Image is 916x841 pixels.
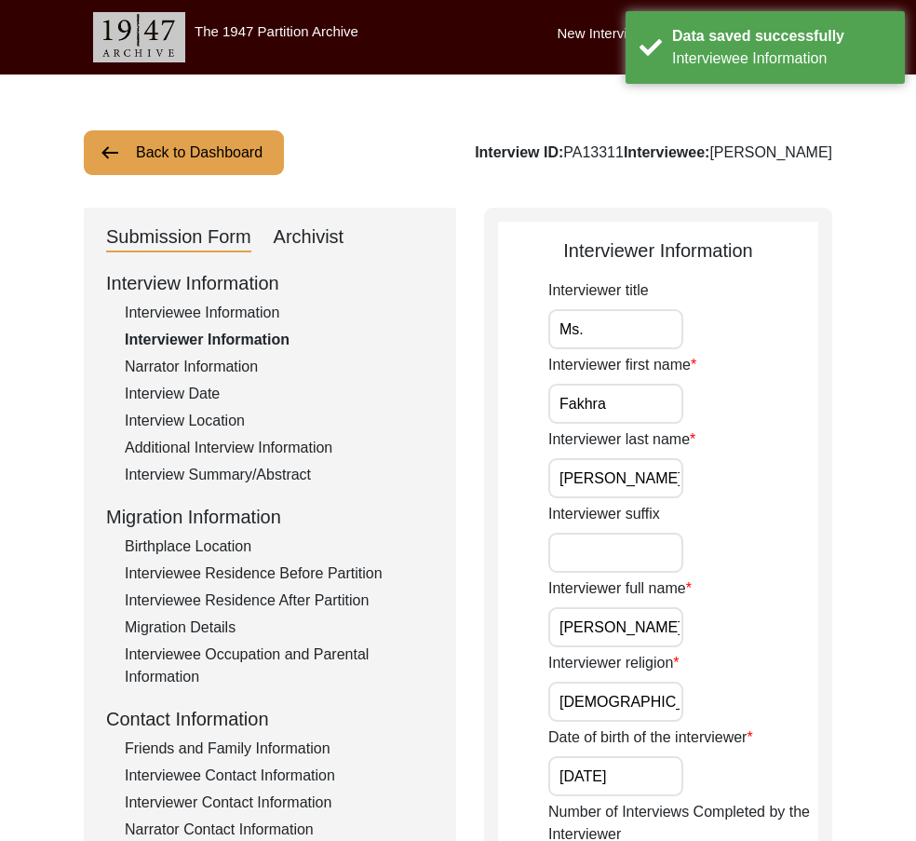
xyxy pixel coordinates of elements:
div: Interviewee Occupation and Parental Information [125,644,434,688]
label: Interviewer last name [548,428,695,451]
div: Migration Details [125,617,434,639]
div: Interviewee Residence After Partition [125,590,434,612]
img: header-logo.png [93,12,185,62]
b: Interviewee: [624,144,709,160]
div: Contact Information [106,705,434,733]
div: Narrator Contact Information [125,819,434,841]
label: Interviewer full name [548,577,692,600]
div: Interviewee Contact Information [125,765,434,787]
label: Interviewer religion [548,652,680,674]
label: New Interview [558,23,645,45]
div: Narrator Information [125,356,434,378]
div: Interviewer Information [125,329,434,351]
div: Migration Information [106,503,434,531]
div: Birthplace Location [125,536,434,558]
label: Interviewer first name [548,354,696,376]
button: Back to Dashboard [84,130,284,175]
div: Interview Date [125,383,434,405]
div: Data saved successfully [672,25,891,47]
div: Interviewer Information [498,237,818,265]
div: Interviewer Contact Information [125,792,434,814]
div: Interviewee Residence Before Partition [125,563,434,585]
b: Interview ID: [475,144,563,160]
div: PA13311 [PERSON_NAME] [475,142,832,164]
img: arrow-left.png [99,142,121,164]
div: Interview Location [125,410,434,432]
label: Interviewer suffix [548,503,660,525]
div: Archivist [274,223,344,252]
label: Date of birth of the interviewer [548,726,753,749]
div: Interview Information [106,269,434,297]
div: Interviewee Information [672,47,891,70]
div: Additional Interview Information [125,437,434,459]
div: Interview Summary/Abstract [125,464,434,486]
div: Friends and Family Information [125,738,434,760]
label: Interviewer title [548,279,649,302]
label: The 1947 Partition Archive [195,23,358,39]
div: Submission Form [106,223,251,252]
div: Interviewee Information [125,302,434,324]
